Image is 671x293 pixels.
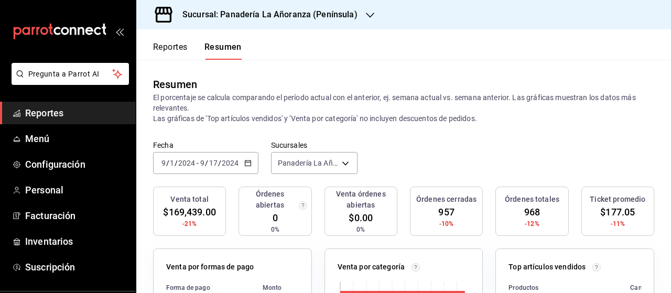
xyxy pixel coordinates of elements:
h3: Venta total [170,194,208,205]
span: $0.00 [349,211,373,225]
span: -21% [182,219,197,229]
p: Venta por categoría [338,262,405,273]
div: Resumen [153,77,197,92]
button: Resumen [204,42,242,60]
div: navigation tabs [153,42,242,60]
button: Pregunta a Parrot AI [12,63,129,85]
span: 957 [438,205,454,219]
span: Panadería La Añoranza (Península) [278,158,338,168]
span: 968 [524,205,540,219]
h3: Sucursal: Panadería La Añoranza (Península) [174,8,358,21]
button: open_drawer_menu [115,27,124,36]
span: 0% [356,225,365,234]
input: -- [161,159,166,167]
span: Facturación [25,209,127,223]
span: Pregunta a Parrot AI [28,69,113,80]
input: -- [169,159,175,167]
span: Menú [25,132,127,146]
span: $169,439.00 [163,205,215,219]
span: -10% [439,219,454,229]
input: -- [209,159,218,167]
h3: Órdenes totales [505,194,559,205]
span: - [197,159,199,167]
span: / [175,159,178,167]
button: Reportes [153,42,188,60]
span: Suscripción [25,260,127,274]
span: Configuración [25,157,127,171]
span: / [166,159,169,167]
span: Reportes [25,106,127,120]
label: Fecha [153,142,258,149]
input: -- [200,159,205,167]
a: Pregunta a Parrot AI [7,76,129,87]
h3: Órdenes abiertas [243,189,296,211]
span: / [205,159,208,167]
span: -11% [611,219,625,229]
span: $177.05 [600,205,635,219]
h3: Órdenes cerradas [416,194,477,205]
span: 0 [273,211,278,225]
input: ---- [221,159,239,167]
span: -12% [525,219,539,229]
p: Top artículos vendidos [508,262,586,273]
span: 0% [271,225,279,234]
span: / [218,159,221,167]
span: Personal [25,183,127,197]
span: Inventarios [25,234,127,248]
label: Sucursales [271,142,358,149]
input: ---- [178,159,196,167]
h3: Ticket promedio [590,194,645,205]
p: Venta por formas de pago [166,262,254,273]
p: El porcentaje se calcula comparando el período actual con el anterior, ej. semana actual vs. sema... [153,92,654,124]
h3: Venta órdenes abiertas [329,189,393,211]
